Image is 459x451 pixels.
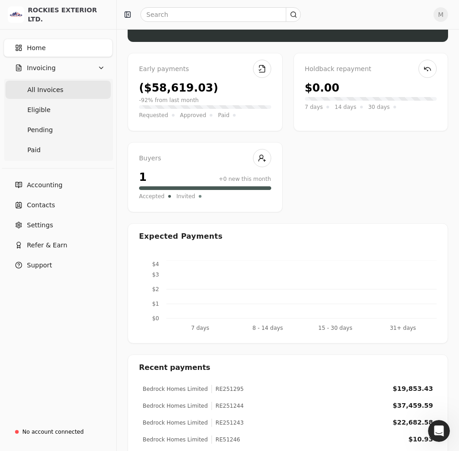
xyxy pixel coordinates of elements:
[27,145,41,155] span: Paid
[390,325,416,331] tspan: 31+ days
[27,241,67,250] span: Refer & Earn
[139,96,199,104] div: -92% from last month
[4,196,113,214] a: Contacts
[58,298,65,306] button: Start recording
[433,7,448,22] button: M
[318,325,352,331] tspan: 15 - 30 days
[27,180,62,190] span: Accounting
[143,4,160,21] button: Home
[180,111,206,120] span: Approved
[152,315,159,322] tspan: $0
[156,295,171,309] button: Send a message…
[15,97,86,102] div: [PERSON_NAME] • [DATE]
[211,419,244,427] div: RE251243
[8,6,24,23] img: 9e6611d6-0330-4e31-90bd-30bf537b7a04.png
[143,385,208,393] div: Bedrock Homes Limited
[368,102,390,112] span: 30 days
[392,401,433,410] div: $37,459.59
[139,64,271,74] div: Early payments
[305,102,323,112] span: 7 days
[139,80,218,96] div: ($58,619.03)
[4,256,113,274] button: Support
[139,231,222,242] div: Expected Payments
[27,105,51,115] span: Eligible
[143,436,208,444] div: Bedrock Homes Limited
[253,325,283,331] tspan: 8 - 14 days
[392,418,433,427] div: $22,682.58
[140,7,301,22] input: Search
[428,420,450,442] iframe: Intercom live chat
[305,80,340,96] div: $0.00
[27,220,53,230] span: Settings
[14,298,21,306] button: Emoji picker
[4,39,113,57] a: Home
[152,286,159,292] tspan: $2
[176,192,195,201] span: Invited
[4,176,113,194] a: Accounting
[27,63,56,73] span: Invoicing
[392,384,433,394] div: $19,853.43
[4,216,113,234] a: Settings
[5,81,111,99] a: All Invoices
[211,436,240,444] div: RE51246
[5,101,111,119] a: Eligible
[160,4,176,20] div: Close
[27,261,52,270] span: Support
[143,402,208,410] div: Bedrock Homes Limited
[15,58,142,67] div: Hey [PERSON_NAME] 👋
[43,298,51,306] button: Upload attachment
[219,175,271,183] div: +0 new this month
[4,236,113,254] button: Refer & Earn
[191,325,209,331] tspan: 7 days
[5,141,111,159] a: Paid
[44,5,103,11] h1: [PERSON_NAME]
[335,102,356,112] span: 14 days
[4,424,113,440] a: No account connected
[152,261,159,267] tspan: $4
[408,435,433,444] div: $10.93
[15,72,142,89] div: Take a look around and if you have any questions, just reply to this message!
[7,52,175,115] div: Evanne says…
[128,355,448,380] div: Recent payments
[152,301,159,307] tspan: $1
[139,192,165,201] span: Accepted
[28,5,108,24] div: ROCKIES EXTERIOR LTD.
[305,64,437,74] div: Holdback repayment
[211,385,244,393] div: RE251295
[139,154,271,164] div: Buyers
[26,5,41,20] img: Profile image for Evanne
[27,200,55,210] span: Contacts
[7,52,150,95] div: Hey [PERSON_NAME] 👋Take a look around and if you have any questions, just reply to this message![...
[29,298,36,306] button: Gif picker
[27,125,53,135] span: Pending
[218,111,229,120] span: Paid
[22,428,84,436] div: No account connected
[44,11,85,20] p: Active 3h ago
[152,272,159,278] tspan: $3
[27,43,46,53] span: Home
[4,59,113,77] button: Invoicing
[143,419,208,427] div: Bedrock Homes Limited
[5,121,111,139] a: Pending
[139,169,147,185] div: 1
[8,279,175,295] textarea: Message…
[211,402,244,410] div: RE251244
[139,111,168,120] span: Requested
[6,4,23,21] button: go back
[27,85,63,95] span: All Invoices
